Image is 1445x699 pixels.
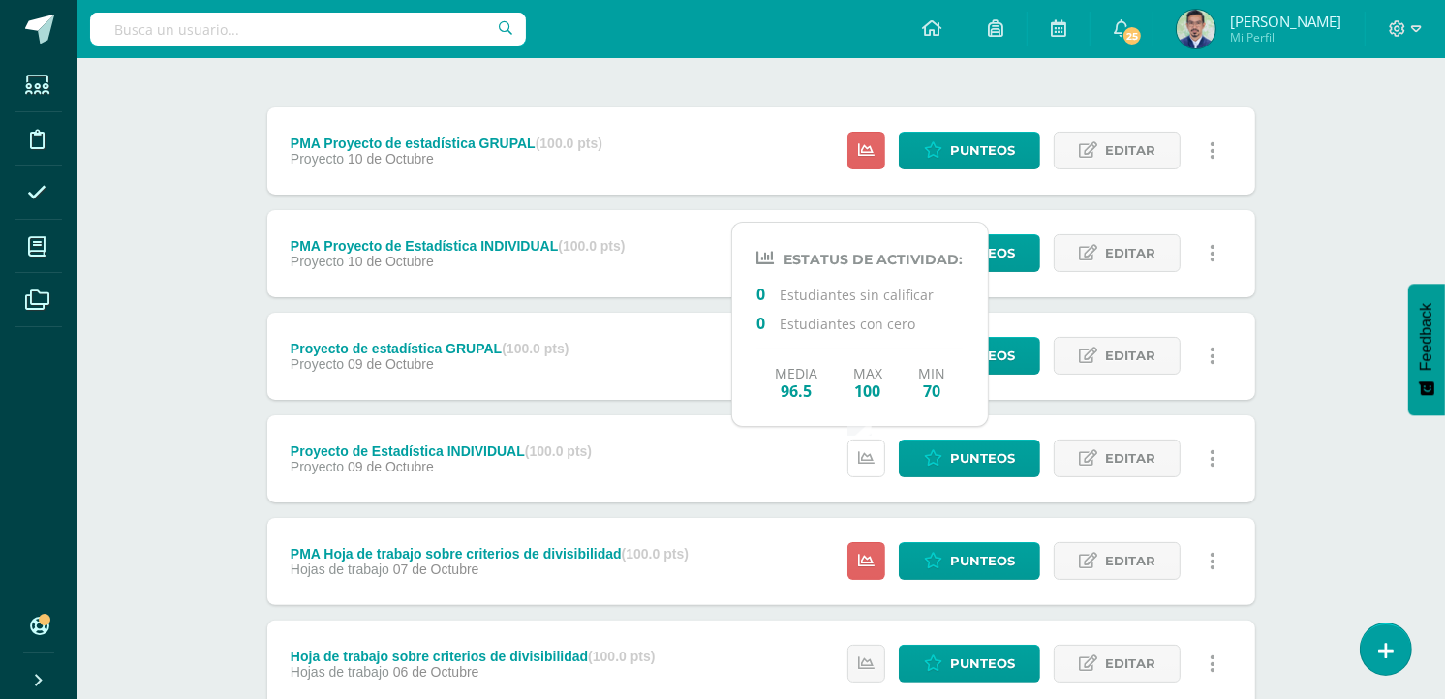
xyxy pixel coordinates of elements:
[291,341,569,356] div: Proyecto de estadística GRUPAL
[756,284,780,303] span: 0
[90,13,526,46] input: Busca un usuario...
[1418,303,1435,371] span: Feedback
[291,443,592,459] div: Proyecto de Estadística INDIVIDUAL
[1408,284,1445,415] button: Feedback - Mostrar encuesta
[1105,646,1155,682] span: Editar
[775,365,817,400] div: Media
[1105,133,1155,168] span: Editar
[756,284,963,304] p: Estudiantes sin calificar
[756,249,963,268] h4: Estatus de Actividad:
[756,313,963,333] p: Estudiantes con cero
[393,562,479,577] span: 07 de Octubre
[899,440,1040,477] a: Punteos
[1105,441,1155,476] span: Editar
[291,254,344,269] span: Proyecto
[291,546,689,562] div: PMA Hoja de trabajo sobre criterios de divisibilidad
[1122,25,1143,46] span: 25
[756,313,780,332] span: 0
[291,356,344,372] span: Proyecto
[899,132,1040,169] a: Punteos
[918,365,945,400] div: Min
[622,546,689,562] strong: (100.0 pts)
[525,443,592,459] strong: (100.0 pts)
[291,238,626,254] div: PMA Proyecto de Estadística INDIVIDUAL
[853,381,882,400] span: 100
[1230,12,1341,31] span: [PERSON_NAME]
[291,459,344,474] span: Proyecto
[393,664,479,680] span: 06 de Octubre
[291,664,389,680] span: Hojas de trabajo
[291,136,602,151] div: PMA Proyecto de estadística GRUPAL
[1230,29,1341,46] span: Mi Perfil
[775,381,817,400] span: 96.5
[899,645,1040,683] a: Punteos
[1105,338,1155,374] span: Editar
[348,151,434,167] span: 10 de Octubre
[899,542,1040,580] a: Punteos
[853,365,882,400] div: Max
[950,441,1015,476] span: Punteos
[1177,10,1215,48] img: 930aca363b2fde9f0217a491d424a0eb.png
[1105,235,1155,271] span: Editar
[950,133,1015,168] span: Punteos
[502,341,569,356] strong: (100.0 pts)
[291,562,389,577] span: Hojas de trabajo
[348,356,434,372] span: 09 de Octubre
[918,381,945,400] span: 70
[348,459,434,474] span: 09 de Octubre
[950,543,1015,579] span: Punteos
[291,649,656,664] div: Hoja de trabajo sobre criterios de divisibilidad
[291,151,344,167] span: Proyecto
[950,646,1015,682] span: Punteos
[588,649,655,664] strong: (100.0 pts)
[536,136,602,151] strong: (100.0 pts)
[558,238,625,254] strong: (100.0 pts)
[1105,543,1155,579] span: Editar
[348,254,434,269] span: 10 de Octubre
